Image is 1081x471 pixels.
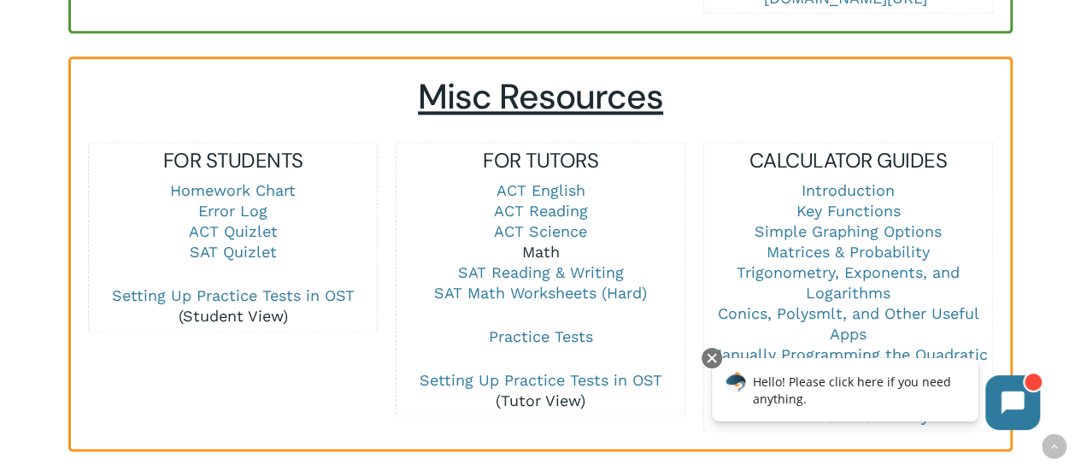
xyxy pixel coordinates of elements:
[397,370,684,411] p: (Tutor View)
[496,181,585,199] a: ACT English
[494,202,588,220] a: ACT Reading
[796,202,900,220] a: Key Functions
[189,222,278,240] a: ACT Quizlet
[755,222,942,240] a: Simple Graphing Options
[89,147,376,174] h5: FOR STUDENTS
[767,243,930,261] a: Matrices & Probability
[489,327,593,345] a: Practice Tests
[198,202,267,220] a: Error Log
[170,181,296,199] a: Homework Chart
[418,74,663,120] span: Misc Resources
[694,344,1057,447] iframe: Chatbot
[494,222,587,240] a: ACT Science
[458,263,624,281] a: SAT Reading & Writing
[397,147,684,174] h5: FOR TUTORS
[802,181,895,199] a: Introduction
[522,243,560,261] a: Math
[704,147,991,174] h5: CALCULATOR GUIDES
[190,243,277,261] a: SAT Quizlet
[420,371,662,389] a: Setting Up Practice Tests in OST
[112,286,355,304] a: Setting Up Practice Tests in OST
[737,263,960,302] a: Trigonometry, Exponents, and Logarithms
[89,286,376,327] p: (Student View)
[717,304,978,343] a: Conics, Polysmlt, and Other Useful Apps
[434,284,647,302] a: SAT Math Worksheets (Hard)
